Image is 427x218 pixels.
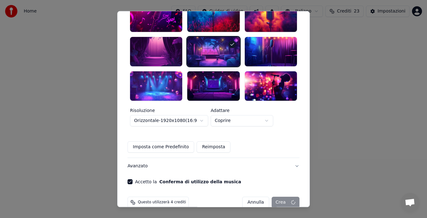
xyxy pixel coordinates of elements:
[159,180,241,184] button: Accetto la
[128,158,299,174] button: Avanzato
[211,108,273,113] label: Adattare
[197,141,230,153] button: Reimposta
[128,141,194,153] button: Imposta come Predefinito
[135,180,241,184] label: Accetto la
[138,200,186,205] span: Questo utilizzerà 4 crediti
[130,108,208,113] label: Risoluzione
[242,197,269,208] button: Annulla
